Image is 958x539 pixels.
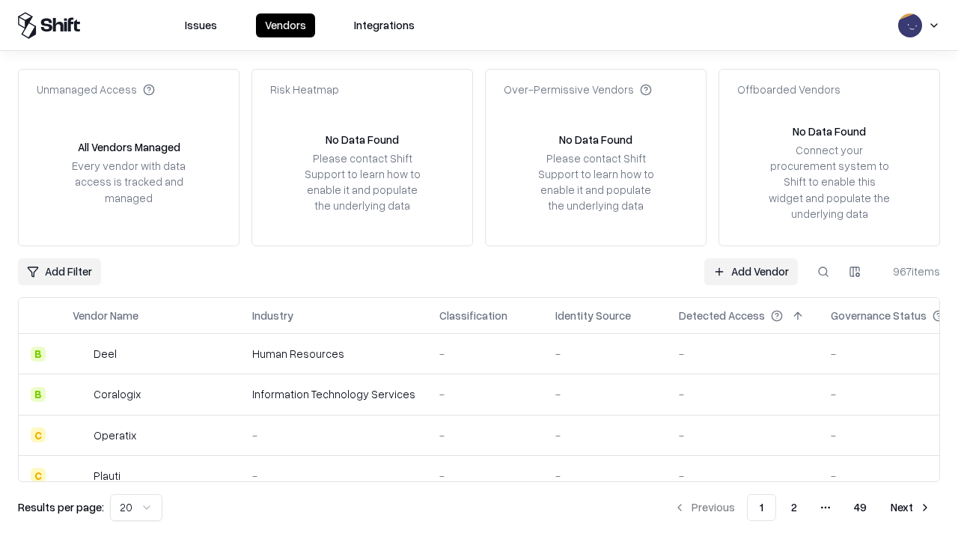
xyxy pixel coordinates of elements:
[252,386,415,402] div: Information Technology Services
[31,387,46,402] div: B
[882,494,940,521] button: Next
[252,346,415,362] div: Human Resources
[842,494,879,521] button: 49
[73,308,138,323] div: Vendor Name
[779,494,809,521] button: 2
[31,427,46,442] div: C
[439,346,531,362] div: -
[747,494,776,521] button: 1
[94,386,141,402] div: Coralogix
[555,386,655,402] div: -
[176,13,226,37] button: Issues
[73,347,88,362] img: Deel
[679,427,807,443] div: -
[555,346,655,362] div: -
[37,82,155,97] div: Unmanaged Access
[679,346,807,362] div: -
[94,468,120,484] div: Plauti
[252,427,415,443] div: -
[31,468,46,483] div: C
[300,150,424,214] div: Please contact Shift Support to learn how to enable it and populate the underlying data
[439,386,531,402] div: -
[665,494,940,521] nav: pagination
[18,258,101,285] button: Add Filter
[793,124,866,139] div: No Data Found
[73,468,88,483] img: Plauti
[704,258,798,285] a: Add Vendor
[31,347,46,362] div: B
[555,308,631,323] div: Identity Source
[559,132,632,147] div: No Data Found
[767,142,891,222] div: Connect your procurement system to Shift to enable this widget and populate the underlying data
[67,158,191,205] div: Every vendor with data access is tracked and managed
[679,308,765,323] div: Detected Access
[679,468,807,484] div: -
[555,468,655,484] div: -
[252,468,415,484] div: -
[679,386,807,402] div: -
[504,82,652,97] div: Over-Permissive Vendors
[270,82,339,97] div: Risk Heatmap
[78,139,180,155] div: All Vendors Managed
[555,427,655,443] div: -
[439,308,507,323] div: Classification
[534,150,658,214] div: Please contact Shift Support to learn how to enable it and populate the underlying data
[439,427,531,443] div: -
[252,308,293,323] div: Industry
[256,13,315,37] button: Vendors
[439,468,531,484] div: -
[880,264,940,279] div: 967 items
[831,308,927,323] div: Governance Status
[326,132,399,147] div: No Data Found
[737,82,840,97] div: Offboarded Vendors
[73,387,88,402] img: Coralogix
[345,13,424,37] button: Integrations
[18,499,104,515] p: Results per page:
[73,427,88,442] img: Operatix
[94,346,117,362] div: Deel
[94,427,136,443] div: Operatix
